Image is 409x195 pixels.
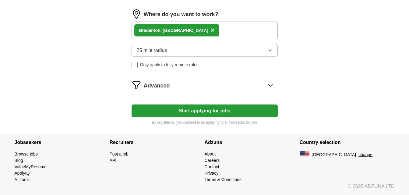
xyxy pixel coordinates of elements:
[139,28,160,33] strong: Bradenton
[205,177,242,182] a: Terms & Conditions
[144,10,218,19] label: Where do you want to work?
[10,183,400,195] div: © 2025 ADZUNA LTD
[132,80,141,90] img: filter
[15,158,23,163] a: Blog
[140,62,199,68] span: Only apply to fully remote roles
[139,27,208,34] div: , [GEOGRAPHIC_DATA]
[300,134,395,151] h4: Country selection
[312,152,356,158] span: [GEOGRAPHIC_DATA]
[211,26,214,35] button: ×
[132,62,138,68] input: Only apply to fully remote roles
[15,171,30,176] a: ApplyIQ
[110,158,117,163] a: API
[15,177,30,182] a: AI Tools
[132,104,278,117] button: Start applying for jobs
[205,158,220,163] a: Careers
[144,82,170,90] span: Advanced
[110,152,129,156] a: Post a job
[15,152,38,156] a: Browse jobs
[205,164,219,169] a: Contact
[211,27,214,33] span: ×
[205,152,216,156] a: About
[132,120,278,125] p: By registering, you consent to us applying to suitable jobs for you
[132,44,278,57] button: 25 mile radius
[205,171,219,176] a: Privacy
[358,152,372,158] button: change
[132,9,141,19] img: location.png
[137,47,167,54] span: 25 mile radius
[300,151,309,158] img: US flag
[15,164,47,169] a: ValueMyResume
